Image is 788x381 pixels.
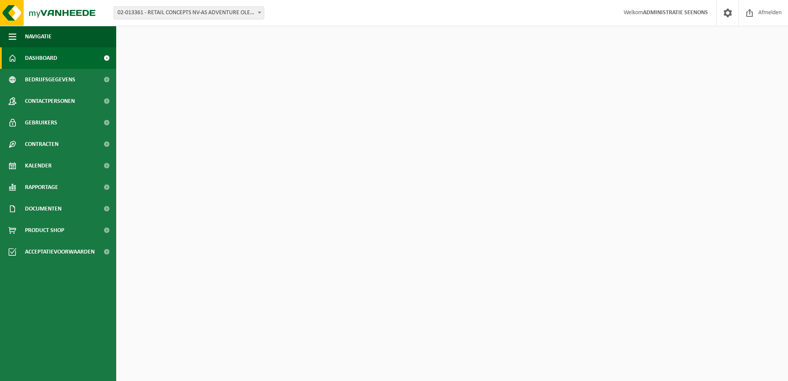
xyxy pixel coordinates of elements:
[25,26,52,47] span: Navigatie
[25,112,57,133] span: Gebruikers
[25,241,95,263] span: Acceptatievoorwaarden
[25,198,62,220] span: Documenten
[25,220,64,241] span: Product Shop
[25,90,75,112] span: Contactpersonen
[25,47,57,69] span: Dashboard
[25,155,52,177] span: Kalender
[114,7,264,19] span: 02-013361 - RETAIL CONCEPTS NV-AS ADVENTURE OLEN - OLEN
[25,177,58,198] span: Rapportage
[25,133,59,155] span: Contracten
[643,9,708,16] strong: ADMINISTRATIE SEENONS
[114,6,264,19] span: 02-013361 - RETAIL CONCEPTS NV-AS ADVENTURE OLEN - OLEN
[25,69,75,90] span: Bedrijfsgegevens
